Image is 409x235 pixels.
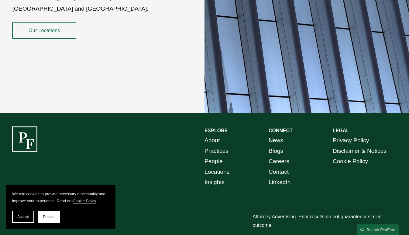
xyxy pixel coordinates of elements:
a: Locations [204,167,229,177]
a: Privacy Policy [333,135,369,146]
a: LinkedIn [269,177,291,188]
a: News [269,135,283,146]
section: Cookie banner [6,185,115,229]
p: We use cookies to provide necessary functionality and improve your experience. Read our . [12,191,109,205]
a: Insights [204,177,225,188]
a: Blogs [269,146,283,156]
a: Disclaimer & Notices [333,146,387,156]
a: Search this site [357,224,399,235]
strong: EXPLORE [204,128,228,133]
a: People [204,156,223,167]
a: Our Locations [12,22,76,39]
button: Decline [38,211,60,223]
a: Practices [204,146,229,156]
span: Accept [17,215,29,219]
button: Accept [12,211,34,223]
a: Cookie Policy [73,199,96,203]
p: Attorney Advertising. Prior results do not guarantee a similar outcome. [253,213,397,230]
a: Careers [269,156,289,167]
a: Contact [269,167,289,177]
span: Decline [43,215,56,219]
a: Cookie Policy [333,156,368,167]
strong: LEGAL [333,128,349,133]
strong: CONNECT [269,128,293,133]
a: About [204,135,220,146]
